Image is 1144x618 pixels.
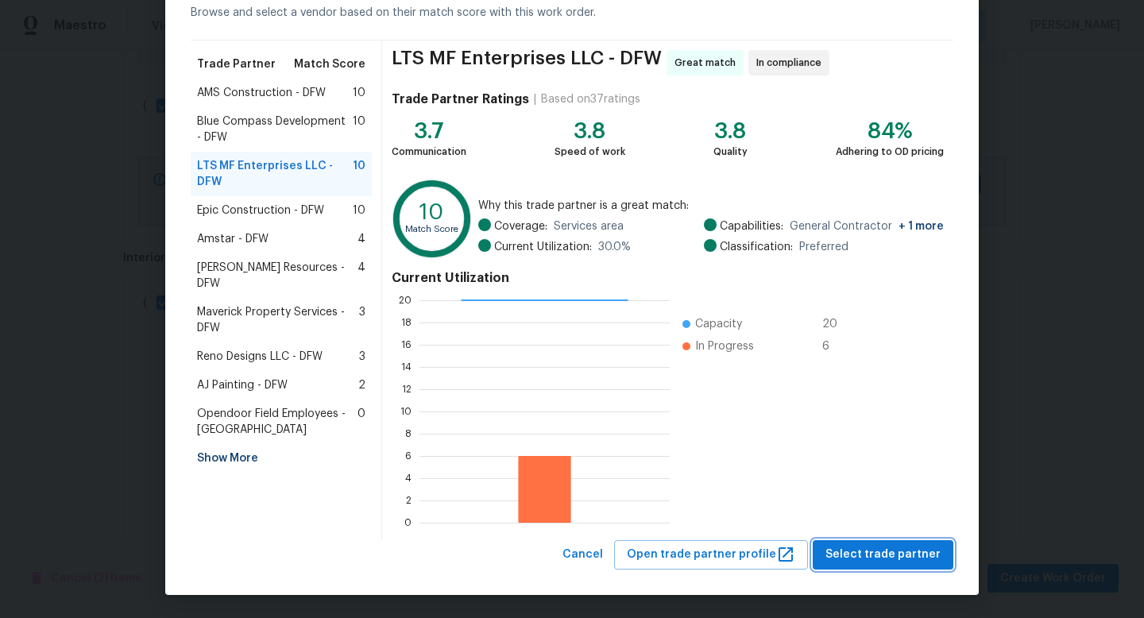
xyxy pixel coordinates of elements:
[402,384,412,394] text: 12
[836,123,944,139] div: 84%
[555,123,625,139] div: 3.8
[529,91,541,107] div: |
[197,231,269,247] span: Amstar - DFW
[357,406,365,438] span: 0
[353,158,365,190] span: 10
[353,114,365,145] span: 10
[197,406,357,438] span: Opendoor Field Employees - [GEOGRAPHIC_DATA]
[401,340,412,350] text: 16
[392,91,529,107] h4: Trade Partner Ratings
[353,85,365,101] span: 10
[357,260,365,292] span: 4
[598,239,631,255] span: 30.0 %
[720,218,783,234] span: Capabilities:
[392,270,944,286] h4: Current Utilization
[392,50,662,75] span: LTS MF Enterprises LLC - DFW
[197,85,326,101] span: AMS Construction - DFW
[478,198,944,214] span: Why this trade partner is a great match:
[627,545,795,565] span: Open trade partner profile
[825,545,941,565] span: Select trade partner
[756,55,828,71] span: In compliance
[359,349,365,365] span: 3
[713,144,748,160] div: Quality
[353,203,365,218] span: 10
[836,144,944,160] div: Adhering to OD pricing
[406,496,412,505] text: 2
[822,316,848,332] span: 20
[400,407,412,416] text: 10
[405,429,412,438] text: 8
[359,304,365,336] span: 3
[494,239,592,255] span: Current Utilization:
[799,239,848,255] span: Preferred
[401,318,412,327] text: 18
[713,123,748,139] div: 3.8
[404,518,412,527] text: 0
[554,218,624,234] span: Services area
[556,540,609,570] button: Cancel
[392,144,466,160] div: Communication
[899,221,944,232] span: + 1 more
[419,201,444,223] text: 10
[197,377,288,393] span: AJ Painting - DFW
[197,114,353,145] span: Blue Compass Development - DFW
[720,239,793,255] span: Classification:
[197,260,357,292] span: [PERSON_NAME] Resources - DFW
[197,56,276,72] span: Trade Partner
[790,218,944,234] span: General Contractor
[562,545,603,565] span: Cancel
[494,218,547,234] span: Coverage:
[695,338,754,354] span: In Progress
[405,451,412,461] text: 6
[399,295,412,305] text: 20
[197,349,323,365] span: Reno Designs LLC - DFW
[674,55,742,71] span: Great match
[813,540,953,570] button: Select trade partner
[555,144,625,160] div: Speed of work
[197,203,324,218] span: Epic Construction - DFW
[357,231,365,247] span: 4
[695,316,742,332] span: Capacity
[392,123,466,139] div: 3.7
[614,540,808,570] button: Open trade partner profile
[541,91,640,107] div: Based on 37 ratings
[405,225,458,234] text: Match Score
[191,444,372,473] div: Show More
[197,158,353,190] span: LTS MF Enterprises LLC - DFW
[294,56,365,72] span: Match Score
[401,362,412,372] text: 14
[358,377,365,393] span: 2
[822,338,848,354] span: 6
[197,304,359,336] span: Maverick Property Services - DFW
[405,473,412,483] text: 4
